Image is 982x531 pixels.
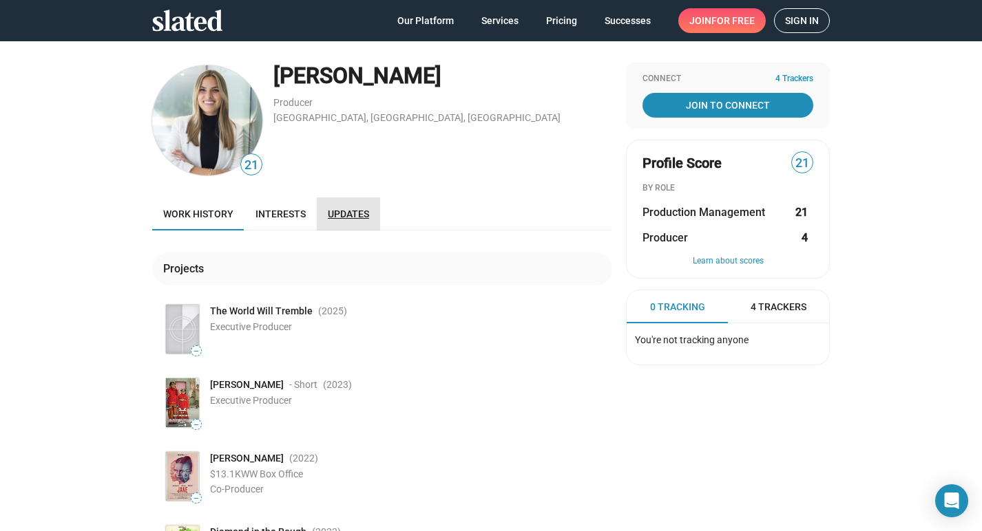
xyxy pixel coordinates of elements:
span: Executive Producer [210,395,292,406]
img: Mckenna Marshall [152,65,262,175]
div: Connect [643,74,813,85]
span: 0 Tracking [650,301,705,314]
span: Successes [605,8,651,33]
a: Pricing [535,8,588,33]
span: for free [711,8,755,33]
a: Interests [244,197,317,230]
a: [GEOGRAPHIC_DATA], [GEOGRAPHIC_DATA], [GEOGRAPHIC_DATA] [273,112,561,123]
div: Open Intercom Messenger [935,484,968,517]
div: [PERSON_NAME] [273,61,612,91]
div: Projects [163,261,209,276]
span: Join [689,8,755,33]
span: Production Management [643,205,765,219]
span: You're not tracking anyone [635,334,749,345]
img: Poster: Eid Mubarak [166,378,199,427]
a: Sign in [774,8,830,33]
img: Poster: Jane [166,452,199,501]
strong: 4 [802,230,808,245]
span: Executive Producer [210,321,292,332]
div: BY ROLE [643,183,813,194]
button: Learn about scores [643,256,813,267]
span: Pricing [546,8,577,33]
span: - Short [289,378,317,391]
span: Work history [163,208,233,219]
span: 21 [792,154,813,173]
span: Updates [328,208,369,219]
span: — [191,495,201,502]
a: Services [470,8,530,33]
span: (2025 ) [318,305,347,318]
span: Co-Producer [210,484,264,495]
a: Work history [152,197,244,230]
span: (2022 ) [289,452,318,465]
span: [PERSON_NAME] [210,378,284,391]
span: Services [481,8,519,33]
span: Join To Connect [645,93,811,118]
span: [PERSON_NAME] [210,452,284,465]
a: Successes [594,8,662,33]
span: 21 [241,156,262,175]
strong: 21 [795,205,808,219]
span: — [191,421,201,429]
span: The World Will Tremble [210,305,313,318]
a: Updates [317,197,380,230]
span: 4 Trackers [775,74,813,85]
span: 4 Trackers [751,301,806,314]
span: — [191,347,201,355]
a: Producer [273,97,313,108]
span: (2023 ) [323,378,352,391]
span: Our Platform [397,8,454,33]
span: WW Box Office [241,468,303,479]
span: Producer [643,230,688,245]
a: Join To Connect [643,93,813,118]
span: Profile Score [643,154,722,173]
a: Joinfor free [678,8,766,33]
span: $13.1K [210,468,241,479]
img: Poster: The World Will Tremble [166,305,199,354]
span: Sign in [785,9,819,32]
a: Our Platform [386,8,465,33]
span: Interests [255,208,306,219]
